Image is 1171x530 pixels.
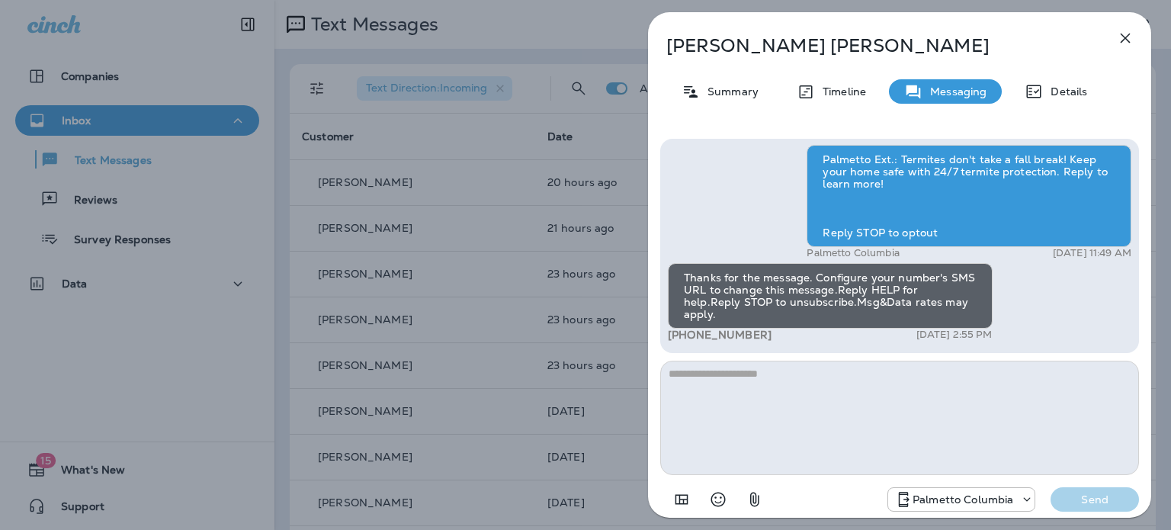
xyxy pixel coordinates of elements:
[666,484,697,515] button: Add in a premade template
[807,145,1131,247] div: Palmetto Ext.: Termites don't take a fall break! Keep your home safe with 24/7 termite protection...
[700,85,759,98] p: Summary
[916,329,993,341] p: [DATE] 2:55 PM
[922,85,987,98] p: Messaging
[913,493,1013,506] p: Palmetto Columbia
[1043,85,1087,98] p: Details
[668,263,993,329] div: Thanks for the message. Configure your number's SMS URL to change this message.Reply HELP for hel...
[668,328,772,342] span: [PHONE_NUMBER]
[815,85,866,98] p: Timeline
[807,247,899,259] p: Palmetto Columbia
[888,490,1035,509] div: +1 (803) 233-5290
[666,35,1083,56] p: [PERSON_NAME] [PERSON_NAME]
[1053,247,1131,259] p: [DATE] 11:49 AM
[703,484,733,515] button: Select an emoji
